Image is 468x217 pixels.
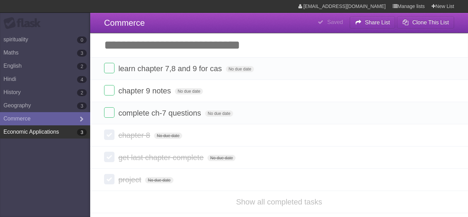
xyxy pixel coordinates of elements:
span: No due date [154,133,182,139]
b: 2 [77,63,87,70]
span: learn chapter 7,8 and 9 for cas [118,64,223,73]
b: 3 [77,102,87,109]
b: 0 [77,36,87,43]
span: chapter 8 [118,131,152,140]
span: complete ch-7 questions [118,109,203,117]
b: Share List [365,19,390,25]
label: Done [104,85,114,95]
span: get last chapter complete [118,153,205,162]
span: Commerce [104,18,145,27]
label: Done [104,130,114,140]
label: Done [104,63,114,73]
div: Flask [3,17,45,30]
b: 3 [77,50,87,57]
b: 3 [77,129,87,136]
a: Show all completed tasks [236,198,322,206]
label: Done [104,107,114,118]
b: Saved [327,19,343,25]
span: No due date [207,155,236,161]
b: Clone This List [412,19,449,25]
span: No due date [145,177,173,183]
b: 4 [77,76,87,83]
button: Clone This List [397,16,454,29]
span: No due date [205,110,233,117]
span: No due date [175,88,203,94]
span: No due date [226,66,254,72]
label: Done [104,152,114,162]
b: 2 [77,89,87,96]
span: chapter 9 notes [118,86,173,95]
span: project [118,175,143,184]
button: Share List [350,16,395,29]
label: Done [104,174,114,184]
